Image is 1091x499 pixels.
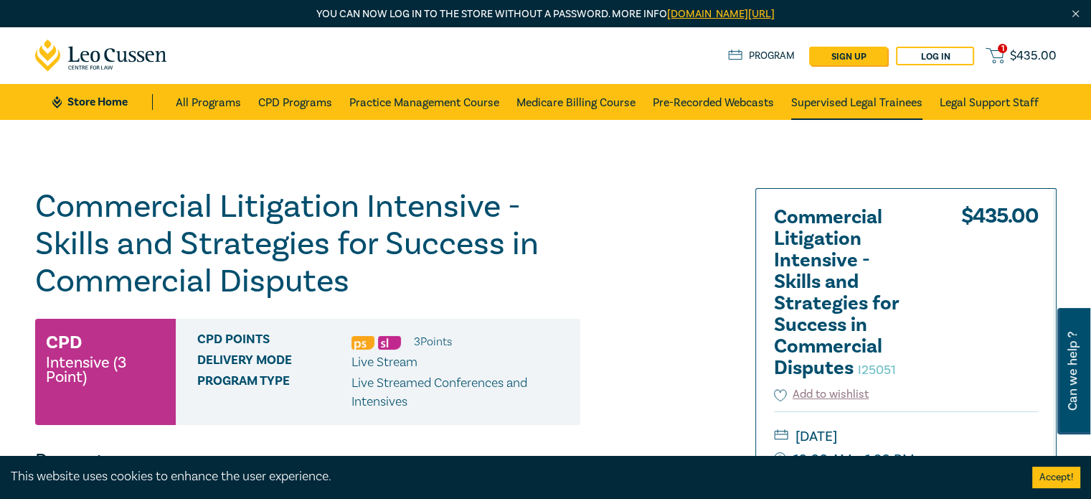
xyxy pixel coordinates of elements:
[35,6,1057,22] p: You can now log in to the store without a password. More info
[774,448,1038,471] small: 10:00 AM - 1:30 PM
[11,467,1011,486] div: This website uses cookies to enhance the user experience.
[197,353,351,372] span: Delivery Mode
[896,47,974,65] a: Log in
[35,440,580,483] button: Presenters
[378,336,401,350] img: Substantive Law
[414,332,452,351] li: 3 Point s
[176,84,241,120] a: All Programs
[809,47,887,65] a: sign up
[940,84,1039,120] a: Legal Support Staff
[46,355,165,384] small: Intensive (3 Point)
[961,207,1038,386] div: $ 435.00
[728,48,795,64] a: Program
[653,84,774,120] a: Pre-Recorded Webcasts
[858,362,896,378] small: I25051
[35,188,580,300] h1: Commercial Litigation Intensive - Skills and Strategies for Success in Commercial Disputes
[1066,317,1080,426] span: Can we help ?
[1069,8,1082,20] img: Close
[774,386,869,403] button: Add to wishlist
[774,207,932,379] h2: Commercial Litigation Intensive - Skills and Strategies for Success in Commercial Disputes
[258,84,332,120] a: CPD Programs
[351,354,417,370] span: Live Stream
[516,84,636,120] a: Medicare Billing Course
[998,44,1007,53] span: 1
[1032,467,1080,488] button: Accept cookies
[197,332,351,351] span: CPD Points
[774,425,1038,448] small: [DATE]
[1010,48,1057,64] span: $ 435.00
[791,84,922,120] a: Supervised Legal Trainees
[351,374,570,411] p: Live Streamed Conferences and Intensives
[46,330,82,355] h3: CPD
[667,7,775,21] a: [DOMAIN_NAME][URL]
[349,84,499,120] a: Practice Management Course
[52,94,152,110] a: Store Home
[197,374,351,411] span: Program type
[351,336,374,350] img: Professional Skills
